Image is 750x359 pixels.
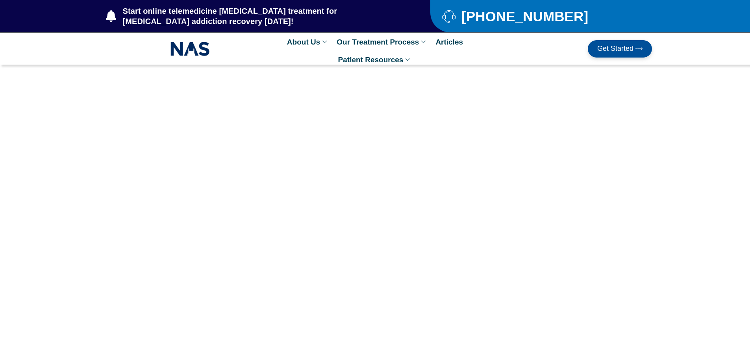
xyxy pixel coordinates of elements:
a: Get Started [588,40,652,58]
a: Patient Resources [334,51,416,69]
a: Start online telemedicine [MEDICAL_DATA] treatment for [MEDICAL_DATA] addiction recovery [DATE]! [106,6,399,26]
img: NAS_email_signature-removebg-preview.png [170,40,210,58]
a: Our Treatment Process [333,33,431,51]
span: Start online telemedicine [MEDICAL_DATA] treatment for [MEDICAL_DATA] addiction recovery [DATE]! [121,6,399,26]
span: Get Started [597,45,633,53]
span: [PHONE_NUMBER] [459,11,588,21]
a: About Us [283,33,333,51]
a: Articles [431,33,467,51]
a: [PHONE_NUMBER] [442,9,632,23]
